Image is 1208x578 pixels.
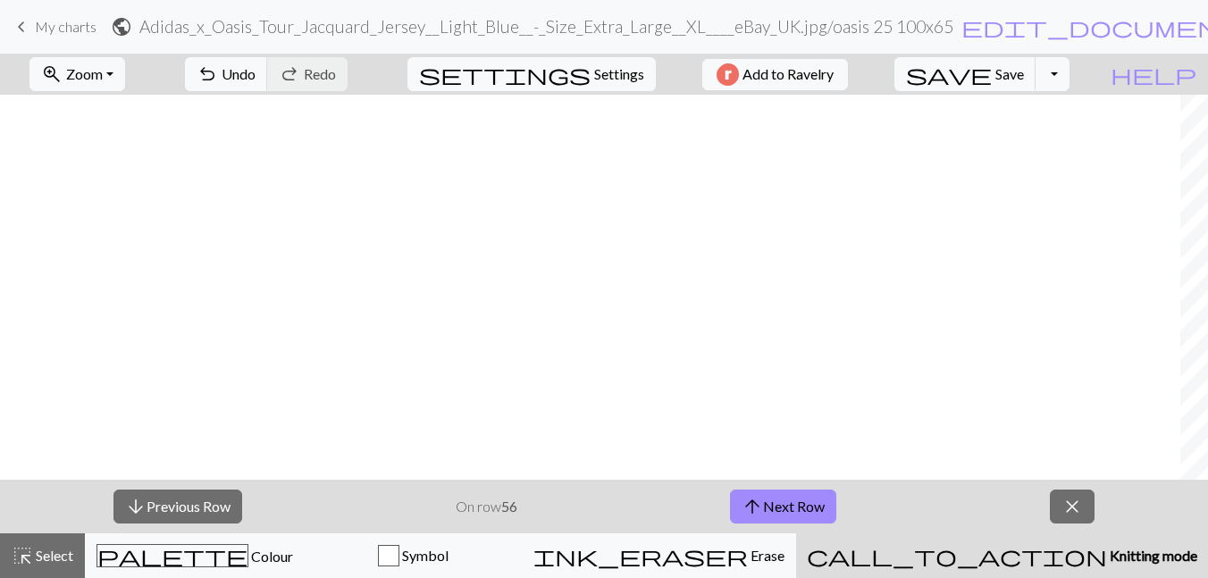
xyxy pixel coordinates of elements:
[702,59,848,90] button: Add to Ravelry
[1107,547,1197,564] span: Knitting mode
[305,533,522,578] button: Symbol
[407,57,656,91] button: SettingsSettings
[35,18,96,35] span: My charts
[197,62,218,87] span: undo
[399,547,449,564] span: Symbol
[12,543,33,568] span: highlight_alt
[222,65,256,82] span: Undo
[113,490,242,524] button: Previous Row
[139,16,953,37] h2: Adidas_x_Oasis_Tour_Jacquard_Jersey__Light_Blue__-_Size_Extra_Large__XL____eBay_UK.jpg / oasis 25...
[11,12,96,42] a: My charts
[995,65,1024,82] span: Save
[1111,62,1196,87] span: help
[41,62,63,87] span: zoom_in
[796,533,1208,578] button: Knitting mode
[742,494,763,519] span: arrow_upward
[533,543,748,568] span: ink_eraser
[906,62,992,87] span: save
[419,63,591,85] i: Settings
[29,57,125,91] button: Zoom
[456,496,517,517] p: On row
[1061,494,1083,519] span: close
[85,533,305,578] button: Colour
[807,543,1107,568] span: call_to_action
[111,14,132,39] span: public
[748,547,784,564] span: Erase
[248,548,293,565] span: Colour
[742,63,834,86] span: Add to Ravelry
[185,57,268,91] button: Undo
[894,57,1036,91] button: Save
[419,62,591,87] span: settings
[97,543,247,568] span: palette
[125,494,147,519] span: arrow_downward
[501,498,517,515] strong: 56
[730,490,836,524] button: Next Row
[33,547,73,564] span: Select
[717,63,739,86] img: Ravelry
[66,65,103,82] span: Zoom
[594,63,644,85] span: Settings
[522,533,796,578] button: Erase
[11,14,32,39] span: keyboard_arrow_left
